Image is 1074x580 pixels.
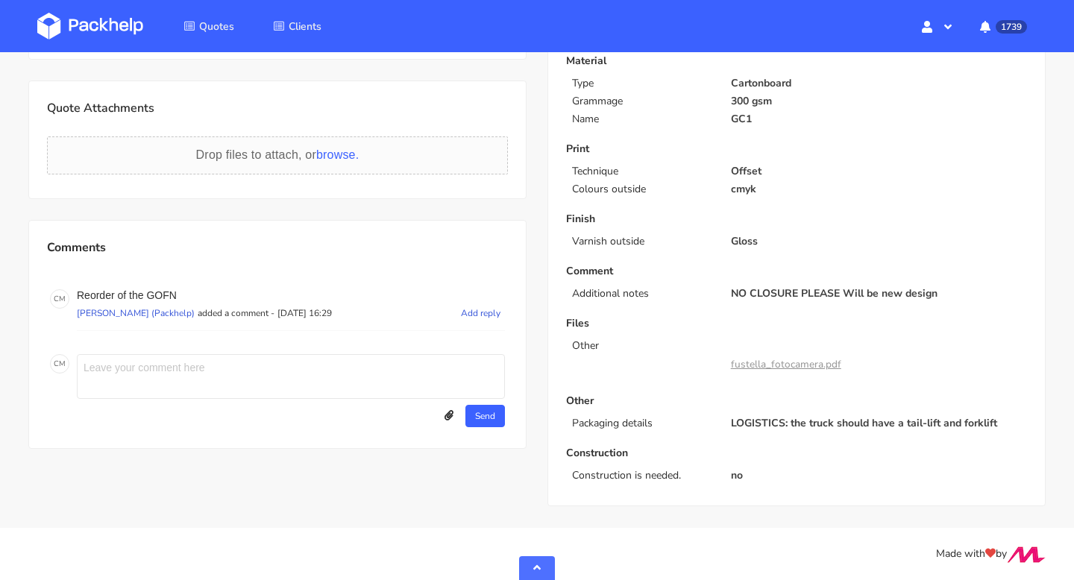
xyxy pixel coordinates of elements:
a: Quotes [166,13,252,40]
p: Cartonboard [731,78,1027,89]
button: 1739 [968,13,1037,40]
p: Packaging details [572,417,713,429]
p: Technique [572,166,713,177]
a: fustella_fotocamera.pdf [731,357,841,371]
span: M [59,289,66,309]
p: 300 gsm [731,95,1027,107]
p: Finish [566,213,1027,225]
p: Name [572,113,713,125]
p: Print [566,143,1027,155]
button: Send [465,405,505,427]
p: Offset [731,166,1027,177]
p: Comment [566,265,1027,277]
p: NO CLOSURE PLEASE Will be new design [731,288,1027,300]
p: Material [566,55,1027,67]
p: Grammage [572,95,713,107]
span: C [54,289,59,309]
p: Other [572,340,713,352]
p: Type [572,78,713,89]
span: Drop files to attach, or [196,148,359,161]
div: Made with by [18,546,1056,563]
img: Dashboard [37,13,143,40]
p: Reorder of the GOFN [77,289,505,301]
p: GC1 [731,113,1027,125]
p: Gloss [731,236,1027,248]
p: Construction [566,447,1027,459]
span: browse. [316,148,359,161]
p: Additional notes [572,288,713,300]
a: Clients [255,13,339,40]
span: Clients [289,19,321,34]
span: 1739 [996,20,1027,34]
span: Quotes [199,19,234,34]
p: Colours outside [572,183,713,195]
p: Other [566,395,1027,407]
span: M [59,354,66,373]
p: Comments [47,239,508,256]
p: [PERSON_NAME] (Packhelp) [77,307,195,319]
p: LOGISTICS: the truck should have a tail-lift and forklift [731,417,1027,429]
img: Move Closer [1007,546,1046,563]
p: Add reply [461,307,505,319]
p: no [731,470,1027,482]
p: Quote Attachments [47,99,508,119]
span: C [54,354,59,373]
p: Varnish outside [572,236,713,248]
p: Files [566,318,1027,330]
p: cmyk [731,183,1027,195]
p: [DATE] 16:29 [277,307,332,319]
p: Construction is needed. [572,470,713,482]
p: added a comment - [195,307,277,319]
